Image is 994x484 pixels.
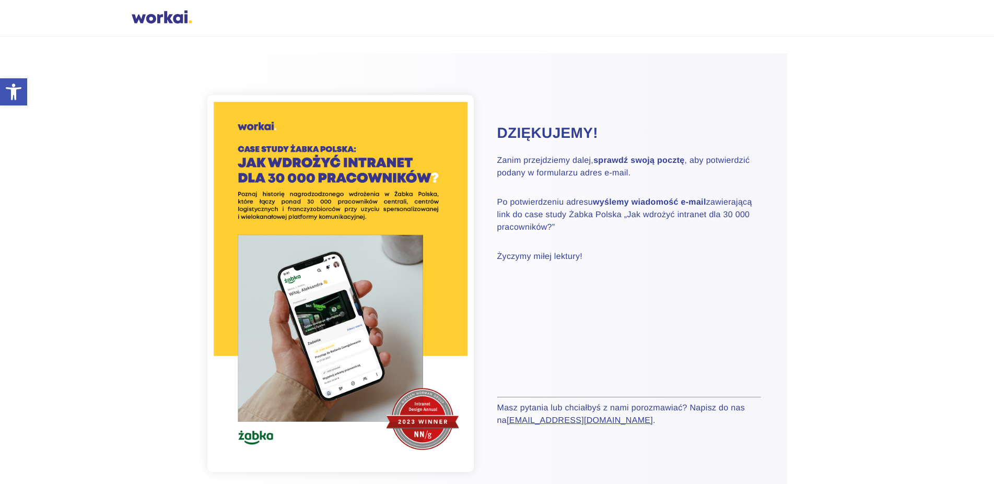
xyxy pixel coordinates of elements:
[593,198,706,207] strong: wyślemy wiadomość e-mail
[593,156,684,165] strong: sprawdź swoją pocztę
[497,196,761,234] p: Po potwierdzeniu adresu zawierającą link do case study Żabka Polska „Jak wdrożyć intranet dla 30 ...
[507,416,653,425] a: [EMAIL_ADDRESS][DOMAIN_NAME]
[497,123,761,143] h2: Dziękujemy!
[497,402,761,427] p: Masz pytania lub chciałbyś z nami porozmawiać? Napisz do nas na .
[497,155,761,180] p: Zanim przejdziemy dalej, , aby potwierdzić podany w formularzu adres e-mail.
[497,251,761,263] p: Życzymy miłej lektury!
